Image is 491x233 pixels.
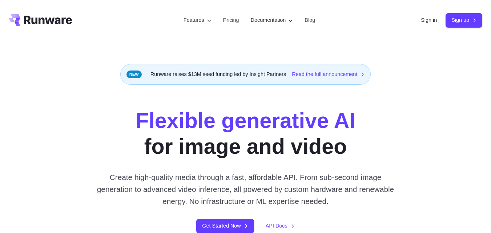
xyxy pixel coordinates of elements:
h1: for image and video [136,108,355,160]
label: Features [184,16,212,24]
a: Pricing [223,16,239,24]
a: API Docs [266,222,295,230]
a: Sign up [446,13,482,27]
a: Get Started Now [196,219,254,233]
label: Documentation [251,16,293,24]
p: Create high-quality media through a fast, affordable API. From sub-second image generation to adv... [94,171,397,208]
strong: Flexible generative AI [136,109,355,133]
a: Sign in [421,16,437,24]
a: Go to / [9,14,72,26]
a: Blog [305,16,315,24]
div: Runware raises $13M seed funding led by Insight Partners [120,64,371,85]
a: Read the full announcement [292,70,365,79]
